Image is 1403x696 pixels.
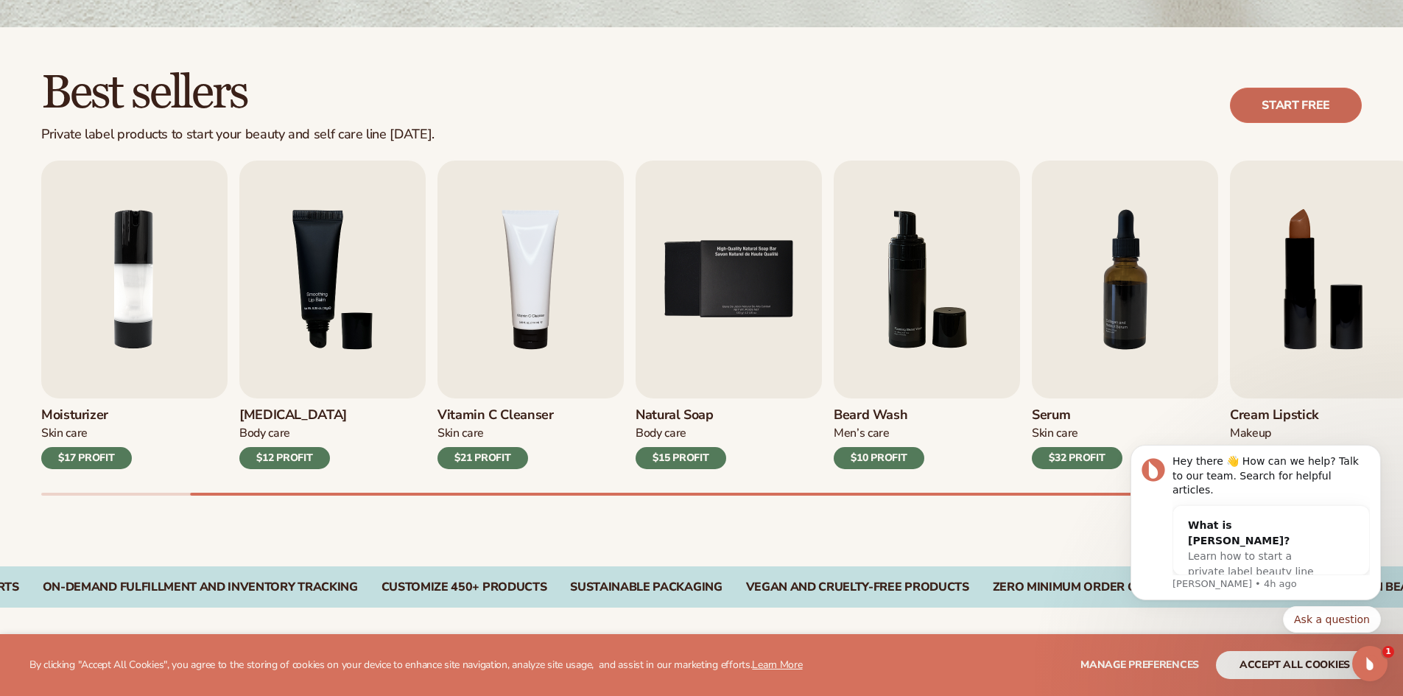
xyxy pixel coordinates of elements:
a: 6 / 9 [834,161,1020,469]
div: ZERO MINIMUM ORDER QUANTITIES [993,580,1198,594]
div: Skin Care [437,426,554,441]
button: accept all cookies [1216,651,1374,679]
div: $17 PROFIT [41,447,132,469]
h3: Vitamin C Cleanser [437,407,554,423]
div: $12 PROFIT [239,447,330,469]
h3: Beard Wash [834,407,924,423]
div: Private label products to start your beauty and self care line [DATE]. [41,127,435,143]
h3: [MEDICAL_DATA] [239,407,347,423]
a: Start free [1230,88,1362,123]
a: 2 / 9 [41,161,228,469]
h3: Natural Soap [636,407,726,423]
div: $32 PROFIT [1032,447,1122,469]
span: Manage preferences [1080,658,1199,672]
a: 5 / 9 [636,161,822,469]
div: On-Demand Fulfillment and Inventory Tracking [43,580,358,594]
h2: Best sellers [41,68,435,118]
div: CUSTOMIZE 450+ PRODUCTS [381,580,547,594]
span: 1 [1382,646,1394,658]
div: Skin Care [41,426,132,441]
div: Skin Care [1032,426,1122,441]
h3: Moisturizer [41,407,132,423]
div: SUSTAINABLE PACKAGING [570,580,722,594]
div: Body Care [239,426,347,441]
p: By clicking "Accept All Cookies", you agree to the storing of cookies on your device to enhance s... [29,659,803,672]
div: VEGAN AND CRUELTY-FREE PRODUCTS [746,580,969,594]
h3: Cream Lipstick [1230,407,1321,423]
h3: Serum [1032,407,1122,423]
button: Manage preferences [1080,651,1199,679]
div: $15 PROFIT [636,447,726,469]
div: $21 PROFIT [437,447,528,469]
div: Body Care [636,426,726,441]
iframe: Intercom notifications message [1108,411,1403,656]
iframe: Intercom live chat [1352,646,1388,681]
a: 7 / 9 [1032,161,1218,469]
a: 3 / 9 [239,161,426,469]
div: $10 PROFIT [834,447,924,469]
div: Men’s Care [834,426,924,441]
a: 4 / 9 [437,161,624,469]
a: Learn More [752,658,802,672]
